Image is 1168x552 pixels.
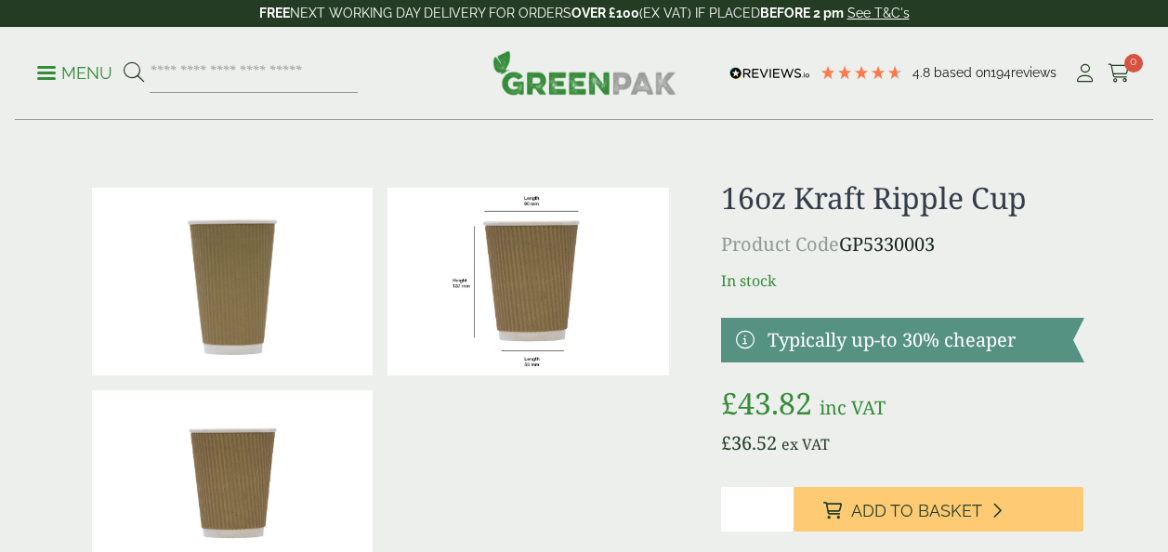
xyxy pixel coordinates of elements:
a: 0 [1108,59,1131,87]
button: Add to Basket [794,487,1084,532]
bdi: 43.82 [721,383,812,423]
span: £ [721,430,731,455]
div: 4.78 Stars [820,64,903,81]
strong: OVER £100 [571,6,639,20]
span: Add to Basket [851,501,982,521]
strong: BEFORE 2 pm [760,6,844,20]
a: See T&C's [847,6,910,20]
span: Based on [934,65,991,80]
span: 0 [1124,54,1143,72]
img: RippleCup_16oz [387,188,669,375]
i: My Account [1073,64,1096,83]
p: Menu [37,62,112,85]
i: Cart [1108,64,1131,83]
a: Menu [37,62,112,81]
p: GP5330003 [721,230,1084,258]
span: inc VAT [820,395,886,420]
span: reviews [1011,65,1056,80]
span: ex VAT [781,434,830,454]
span: £ [721,383,738,423]
bdi: 36.52 [721,430,777,455]
img: GreenPak Supplies [492,50,676,95]
p: In stock [721,269,1084,292]
img: REVIEWS.io [729,67,810,80]
h1: 16oz Kraft Ripple Cup [721,180,1084,216]
img: 16oz Kraft C [92,188,374,375]
span: 4.8 [912,65,934,80]
span: 194 [991,65,1011,80]
strong: FREE [259,6,290,20]
span: Product Code [721,231,839,256]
